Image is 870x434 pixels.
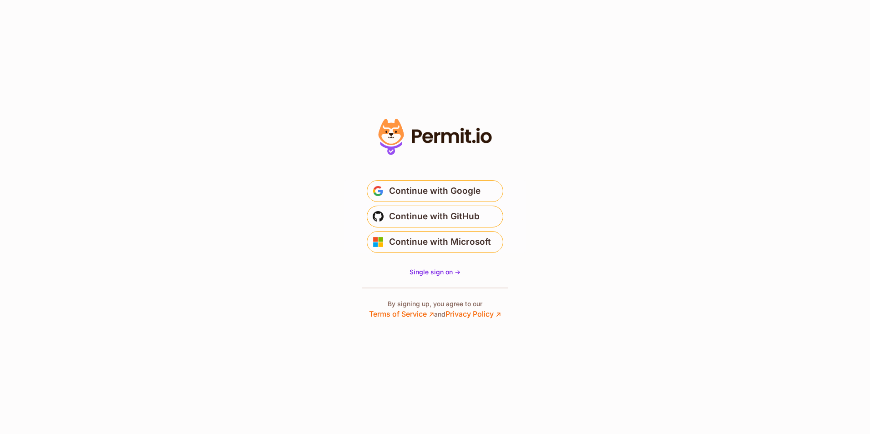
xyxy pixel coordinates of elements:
span: Continue with Google [389,184,481,198]
button: Continue with GitHub [367,206,503,227]
a: Single sign on -> [410,267,460,277]
span: Continue with GitHub [389,209,480,224]
span: Single sign on -> [410,268,460,276]
a: Terms of Service ↗ [369,309,434,318]
button: Continue with Google [367,180,503,202]
span: Continue with Microsoft [389,235,491,249]
p: By signing up, you agree to our and [369,299,501,319]
a: Privacy Policy ↗ [445,309,501,318]
button: Continue with Microsoft [367,231,503,253]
